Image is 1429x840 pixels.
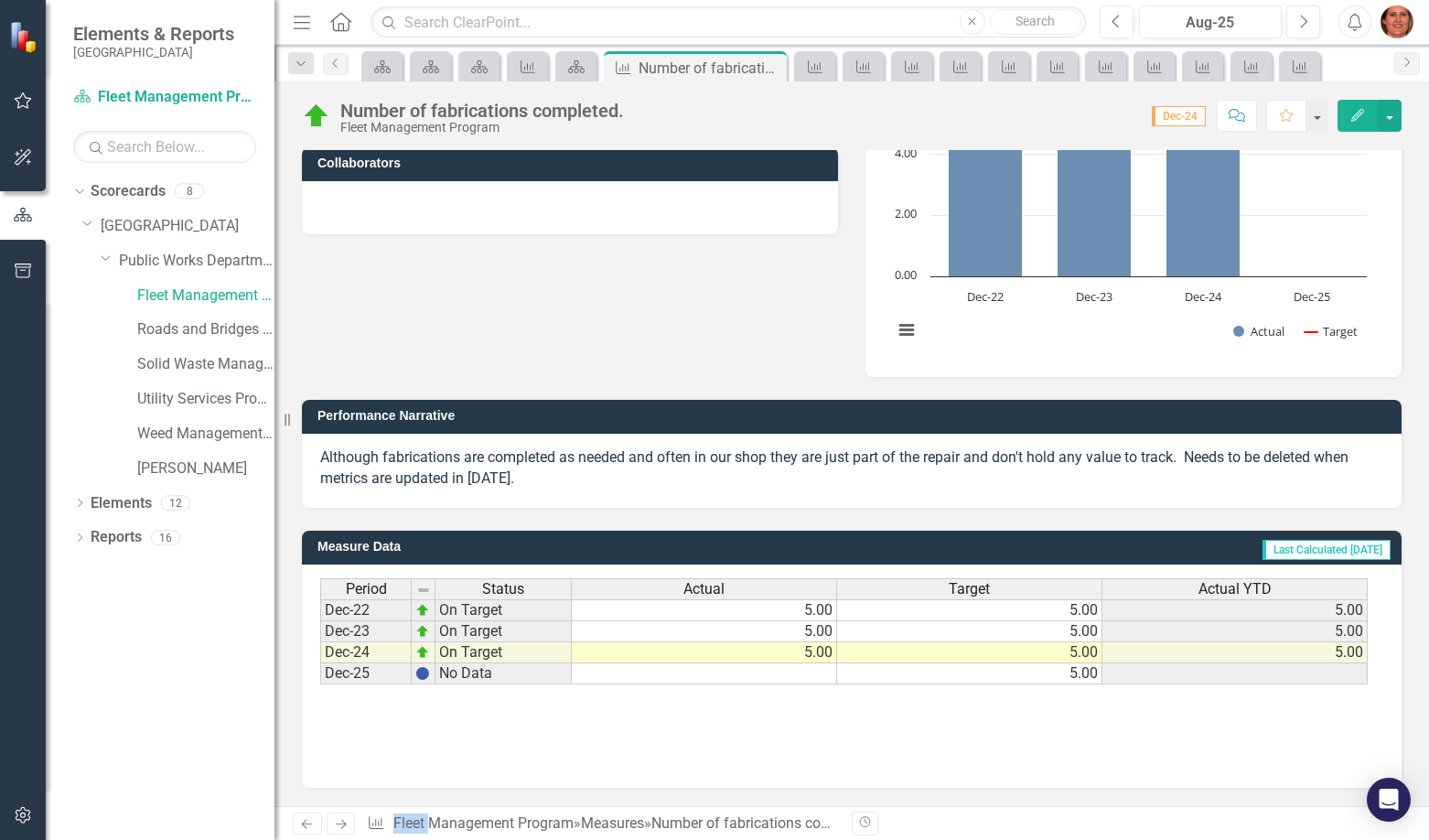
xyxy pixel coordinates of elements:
p: Although fabrications are completed as needed and often in our shop they are just part of the rep... [320,447,1383,490]
span: Search [1015,14,1055,28]
a: Scorecards [91,181,166,202]
a: [PERSON_NAME] [137,458,274,479]
span: Period [346,581,387,598]
path: Dec-23, 5. Actual. [1058,124,1132,276]
path: Dec-22, 5. Actual. [949,124,1023,276]
a: Public Works Department [119,251,274,272]
td: 5.00 [572,642,837,663]
text: 0.00 [895,266,917,283]
div: 16 [151,530,180,545]
a: Fleet Management Program [73,87,256,108]
img: zOikAAAAAElFTkSuQmCC [415,645,430,660]
td: 5.00 [572,599,837,621]
a: Utility Services Program [137,389,274,410]
div: 8 [175,184,204,199]
a: Reports [91,527,142,548]
a: Weed Management Program [137,424,274,445]
div: Chart. Highcharts interactive chart. [884,84,1383,359]
span: Target [949,581,990,598]
img: Debbi Ferchau [1381,5,1413,38]
img: zOikAAAAAElFTkSuQmCC [415,603,430,618]
td: No Data [435,663,572,684]
img: zOikAAAAAElFTkSuQmCC [415,624,430,639]
span: Status [482,581,524,598]
h3: Collaborators [317,156,829,170]
a: Roads and Bridges Program [137,319,274,340]
td: 5.00 [1102,621,1368,642]
span: Elements & Reports [73,23,234,45]
td: 5.00 [572,621,837,642]
button: View chart menu, Chart [894,318,919,343]
text: Dec-23 [1076,288,1112,305]
td: 5.00 [1102,642,1368,663]
text: 2.00 [895,205,917,221]
input: Search ClearPoint... [371,6,1086,38]
td: Dec-24 [320,642,412,663]
a: Fleet Management Program [137,285,274,307]
img: On Target [302,102,331,131]
h3: Performance Narrative [317,409,1392,423]
div: Aug-25 [1145,12,1275,34]
td: 5.00 [837,599,1102,621]
span: Last Calculated [DATE] [1262,540,1391,560]
path: Dec-24, 5. Actual. [1166,124,1241,276]
h3: Measure Data [317,540,737,554]
td: 5.00 [837,663,1102,684]
td: 5.00 [837,621,1102,642]
span: Actual YTD [1198,581,1272,598]
text: Dec-25 [1294,288,1330,305]
g: Actual, series 1 of 2. Bar series with 4 bars. [949,93,1314,277]
div: Fleet Management Program [340,121,624,135]
input: Search Below... [73,131,256,163]
td: On Target [435,621,572,642]
div: 12 [161,495,190,511]
td: Dec-23 [320,621,412,642]
text: 4.00 [895,145,917,161]
button: Aug-25 [1139,5,1282,38]
img: 8DAGhfEEPCf229AAAAAElFTkSuQmCC [416,583,431,598]
button: Search [990,9,1081,35]
div: Number of fabrications completed. [340,101,624,121]
td: On Target [435,642,572,663]
td: Dec-22 [320,599,412,621]
button: Show Actual [1233,323,1284,339]
td: On Target [435,599,572,621]
text: Dec-24 [1185,288,1222,305]
a: Fleet Management Program [393,814,574,832]
div: Open Intercom Messenger [1367,778,1411,822]
div: » » [367,813,838,835]
a: Solid Waste Management Program [137,354,274,375]
td: 5.00 [837,642,1102,663]
small: [GEOGRAPHIC_DATA] [73,45,234,59]
div: Number of fabrications completed. [639,57,782,80]
a: Elements [91,493,152,514]
button: Show Target [1305,323,1359,339]
img: BgCOk07PiH71IgAAAABJRU5ErkJggg== [415,666,430,681]
td: 5.00 [1102,599,1368,621]
span: Actual [683,581,725,598]
span: Dec-24 [1152,106,1206,126]
a: [GEOGRAPHIC_DATA] [101,216,274,237]
a: Measures [581,814,644,832]
text: Dec-22 [967,288,1004,305]
td: Dec-25 [320,663,412,684]
svg: Interactive chart [884,84,1376,359]
div: Number of fabrications completed. [651,814,876,832]
img: ClearPoint Strategy [7,19,42,54]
